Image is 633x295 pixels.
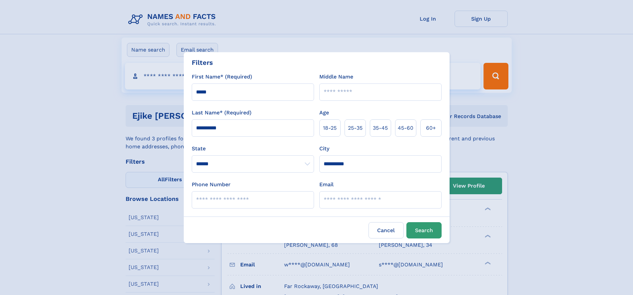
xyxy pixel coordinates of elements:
span: 60+ [426,124,436,132]
label: Cancel [369,222,404,238]
span: 45‑60 [398,124,413,132]
span: 35‑45 [373,124,388,132]
label: City [319,145,329,153]
label: Email [319,181,334,189]
label: First Name* (Required) [192,73,252,81]
span: 25‑35 [348,124,363,132]
div: Filters [192,58,213,68]
label: State [192,145,314,153]
label: Age [319,109,329,117]
button: Search [406,222,442,238]
span: 18‑25 [323,124,337,132]
label: Phone Number [192,181,231,189]
label: Middle Name [319,73,353,81]
label: Last Name* (Required) [192,109,252,117]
